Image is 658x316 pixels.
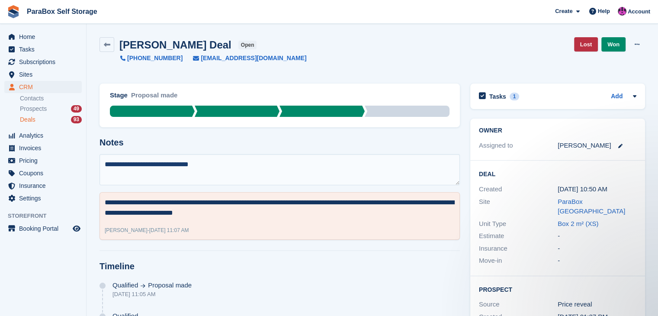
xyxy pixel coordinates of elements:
[479,256,558,266] div: Move-in
[4,180,82,192] a: menu
[201,54,306,63] span: [EMAIL_ADDRESS][DOMAIN_NAME]
[20,115,82,124] a: Deals 93
[100,138,460,148] h2: Notes
[479,197,558,216] div: Site
[479,285,636,293] h2: Prospect
[19,56,71,68] span: Subscriptions
[71,105,82,113] div: 49
[479,231,558,241] div: Estimate
[183,54,306,63] a: [EMAIL_ADDRESS][DOMAIN_NAME]
[100,261,460,271] h2: Timeline
[574,37,598,52] a: Lost
[4,43,82,55] a: menu
[71,116,82,123] div: 93
[558,198,625,215] a: ParaBox [GEOGRAPHIC_DATA]
[611,92,623,102] a: Add
[558,256,636,266] div: -
[19,192,71,204] span: Settings
[19,43,71,55] span: Tasks
[20,105,47,113] span: Prospects
[479,141,558,151] div: Assigned to
[479,127,636,134] h2: Owner
[558,231,636,241] div: -
[23,4,101,19] a: ParaBox Self Storage
[19,129,71,142] span: Analytics
[131,90,178,106] div: Proposal made
[489,93,506,100] h2: Tasks
[628,7,650,16] span: Account
[112,282,138,289] span: Qualified
[4,222,82,235] a: menu
[19,31,71,43] span: Home
[105,226,189,234] div: -
[558,141,611,151] div: [PERSON_NAME]
[7,5,20,18] img: stora-icon-8386f47178a22dfd0bd8f6a31ec36ba5ce8667c1dd55bd0f319d3a0aa187defe.svg
[479,300,558,310] div: Source
[479,219,558,229] div: Unit Type
[558,184,636,194] div: [DATE] 10:50 AM
[119,39,231,51] h2: [PERSON_NAME] Deal
[112,291,192,297] div: [DATE] 11:05 AM
[19,142,71,154] span: Invoices
[19,180,71,192] span: Insurance
[105,227,148,233] span: [PERSON_NAME]
[555,7,572,16] span: Create
[4,31,82,43] a: menu
[149,227,189,233] span: [DATE] 11:07 AM
[4,81,82,93] a: menu
[8,212,86,220] span: Storefront
[20,104,82,113] a: Prospects 49
[20,94,82,103] a: Contacts
[618,7,626,16] img: Paul Wolfson
[19,68,71,81] span: Sites
[19,155,71,167] span: Pricing
[71,223,82,234] a: Preview store
[19,81,71,93] span: CRM
[558,244,636,254] div: -
[148,282,192,289] span: Proposal made
[479,169,636,178] h2: Deal
[120,54,183,63] a: [PHONE_NUMBER]
[479,244,558,254] div: Insurance
[510,93,520,100] div: 1
[4,155,82,167] a: menu
[479,184,558,194] div: Created
[238,41,257,49] span: open
[19,222,71,235] span: Booking Portal
[4,192,82,204] a: menu
[4,56,82,68] a: menu
[127,54,183,63] span: [PHONE_NUMBER]
[558,300,636,310] div: Price reveal
[558,220,598,227] a: Box 2 m² (XS)
[4,167,82,179] a: menu
[110,90,128,100] div: Stage
[598,7,610,16] span: Help
[19,167,71,179] span: Coupons
[4,129,82,142] a: menu
[601,37,626,52] a: Won
[4,142,82,154] a: menu
[4,68,82,81] a: menu
[20,116,35,124] span: Deals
